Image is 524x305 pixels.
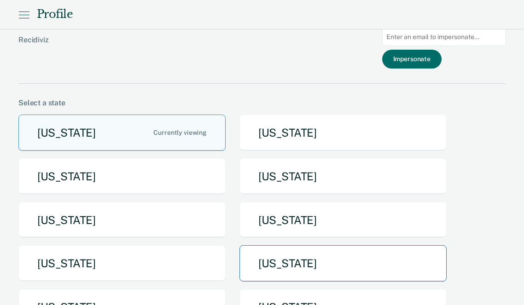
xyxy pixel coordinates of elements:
[18,98,506,107] div: Select a state
[382,50,442,69] button: Impersonate
[18,158,226,195] button: [US_STATE]
[382,28,506,46] input: Enter an email to impersonate...
[18,202,226,238] button: [US_STATE]
[18,245,226,282] button: [US_STATE]
[18,35,235,59] div: Recidiviz
[239,158,447,195] button: [US_STATE]
[239,245,447,282] button: [US_STATE]
[239,115,447,151] button: [US_STATE]
[18,115,226,151] button: [US_STATE]
[239,202,447,238] button: [US_STATE]
[37,8,73,21] div: Profile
